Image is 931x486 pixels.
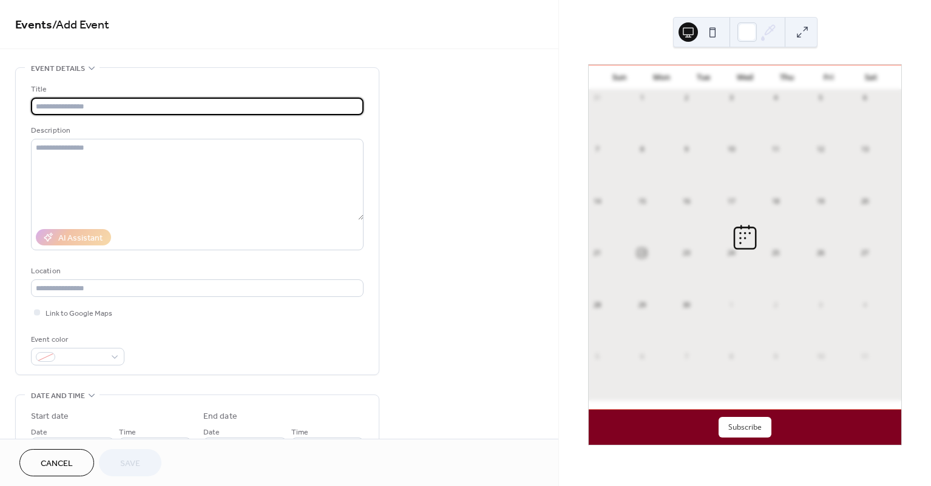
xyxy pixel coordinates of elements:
[860,248,869,258] div: 27
[682,65,724,90] div: Tue
[726,351,736,361] div: 8
[637,145,646,154] div: 8
[682,351,691,361] div: 7
[816,145,825,154] div: 12
[726,93,736,102] div: 3
[726,248,736,258] div: 24
[726,300,736,309] div: 1
[31,410,69,423] div: Start date
[637,196,646,205] div: 15
[682,145,691,154] div: 9
[808,65,850,90] div: Fri
[816,248,825,258] div: 26
[682,248,691,258] div: 23
[15,13,52,37] a: Events
[816,351,825,361] div: 10
[592,300,601,309] div: 28
[860,351,869,361] div: 11
[682,300,691,309] div: 30
[860,196,869,205] div: 20
[771,351,780,361] div: 9
[592,248,601,258] div: 21
[771,300,780,309] div: 2
[726,145,736,154] div: 10
[860,145,869,154] div: 13
[860,93,869,102] div: 6
[291,426,308,439] span: Time
[682,196,691,205] div: 16
[682,93,691,102] div: 2
[719,417,771,438] button: Subscribe
[766,65,808,90] div: Thu
[771,248,780,258] div: 25
[46,307,112,320] span: Link to Google Maps
[52,13,109,37] span: / Add Event
[816,93,825,102] div: 5
[724,65,766,90] div: Wed
[816,300,825,309] div: 3
[637,351,646,361] div: 6
[31,62,85,75] span: Event details
[119,426,136,439] span: Time
[592,351,601,361] div: 5
[31,333,122,346] div: Event color
[41,458,73,470] span: Cancel
[598,65,640,90] div: Sun
[203,410,237,423] div: End date
[592,196,601,205] div: 14
[816,196,825,205] div: 19
[637,93,646,102] div: 1
[637,248,646,258] div: 22
[771,93,780,102] div: 4
[31,390,85,402] span: Date and time
[592,145,601,154] div: 7
[640,65,682,90] div: Mon
[31,83,361,96] div: Title
[203,426,220,439] span: Date
[637,300,646,309] div: 29
[31,124,361,137] div: Description
[19,449,94,476] button: Cancel
[31,265,361,278] div: Location
[771,196,780,205] div: 18
[850,65,892,90] div: Sat
[726,196,736,205] div: 17
[860,300,869,309] div: 4
[31,426,47,439] span: Date
[592,93,601,102] div: 31
[771,145,780,154] div: 11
